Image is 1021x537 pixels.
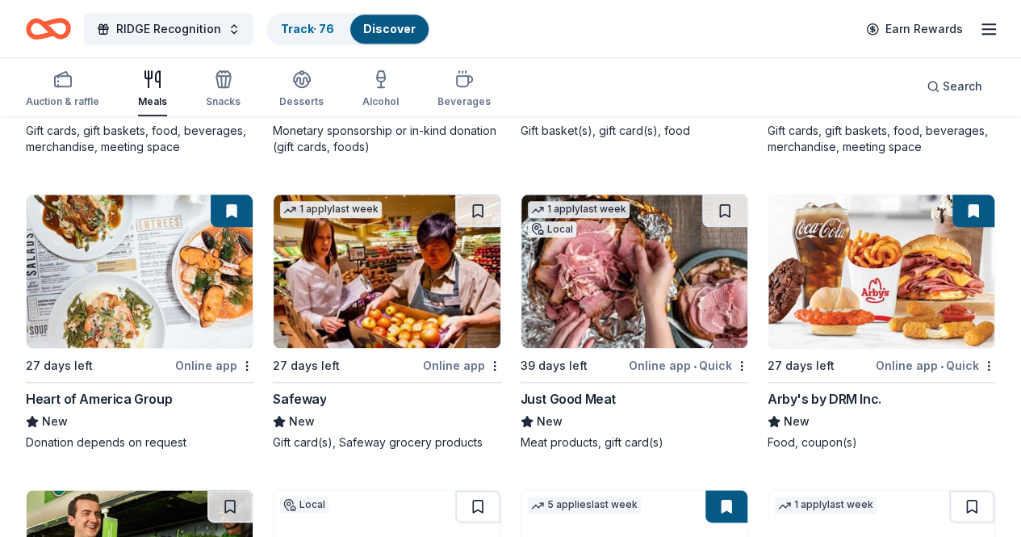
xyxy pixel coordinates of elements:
[437,95,491,108] div: Beverages
[279,95,324,108] div: Desserts
[362,63,399,116] button: Alcohol
[528,221,576,237] div: Local
[206,63,241,116] button: Snacks
[528,497,641,514] div: 5 applies last week
[693,359,697,372] span: •
[26,356,93,375] div: 27 days left
[362,95,399,108] div: Alcohol
[768,123,995,155] div: Gift cards, gift baskets, food, beverages, merchandise, meeting space
[273,194,500,451] a: Image for Safeway1 applylast week27 days leftOnline appSafewayNewGift card(s), Safeway grocery pr...
[273,356,340,375] div: 27 days left
[423,355,501,375] div: Online app
[26,10,71,48] a: Home
[280,497,328,513] div: Local
[940,359,944,372] span: •
[521,194,748,451] a: Image for Just Good Meat1 applylast weekLocal39 days leftOnline app•QuickJust Good MeatNewMeat pr...
[138,63,167,116] button: Meals
[27,195,253,348] img: Image for Heart of America Group
[273,123,500,155] div: Monetary sponsorship or in-kind donation (gift cards, foods)
[266,13,430,45] button: Track· 76Discover
[138,95,167,108] div: Meals
[279,63,324,116] button: Desserts
[206,95,241,108] div: Snacks
[521,195,747,348] img: Image for Just Good Meat
[26,389,172,409] div: Heart of America Group
[784,412,810,431] span: New
[437,63,491,116] button: Beverages
[521,123,748,139] div: Gift basket(s), gift card(s), food
[26,95,99,108] div: Auction & raffle
[26,194,253,451] a: Image for Heart of America Group27 days leftOnline appHeart of America GroupNewDonation depends o...
[289,412,315,431] span: New
[775,497,877,514] div: 1 apply last week
[876,355,995,375] div: Online app Quick
[84,13,253,45] button: RIDGE Recognition
[528,201,630,218] div: 1 apply last week
[768,389,881,409] div: Arby's by DRM Inc.
[363,22,416,36] a: Discover
[26,63,99,116] button: Auction & raffle
[943,77,982,96] span: Search
[26,434,253,451] div: Donation depends on request
[273,434,500,451] div: Gift card(s), Safeway grocery products
[26,123,253,155] div: Gift cards, gift baskets, food, beverages, merchandise, meeting space
[537,412,563,431] span: New
[274,195,500,348] img: Image for Safeway
[856,15,973,44] a: Earn Rewards
[281,22,334,36] a: Track· 76
[629,355,748,375] div: Online app Quick
[914,70,995,103] button: Search
[521,434,748,451] div: Meat products, gift card(s)
[175,355,253,375] div: Online app
[273,389,326,409] div: Safeway
[768,194,995,451] a: Image for Arby's by DRM Inc.27 days leftOnline app•QuickArby's by DRM Inc.NewFood, coupon(s)
[768,356,835,375] div: 27 days left
[521,389,616,409] div: Just Good Meat
[42,412,68,431] span: New
[521,356,588,375] div: 39 days left
[116,19,221,39] span: RIDGE Recognition
[280,201,382,218] div: 1 apply last week
[768,195,994,348] img: Image for Arby's by DRM Inc.
[768,434,995,451] div: Food, coupon(s)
